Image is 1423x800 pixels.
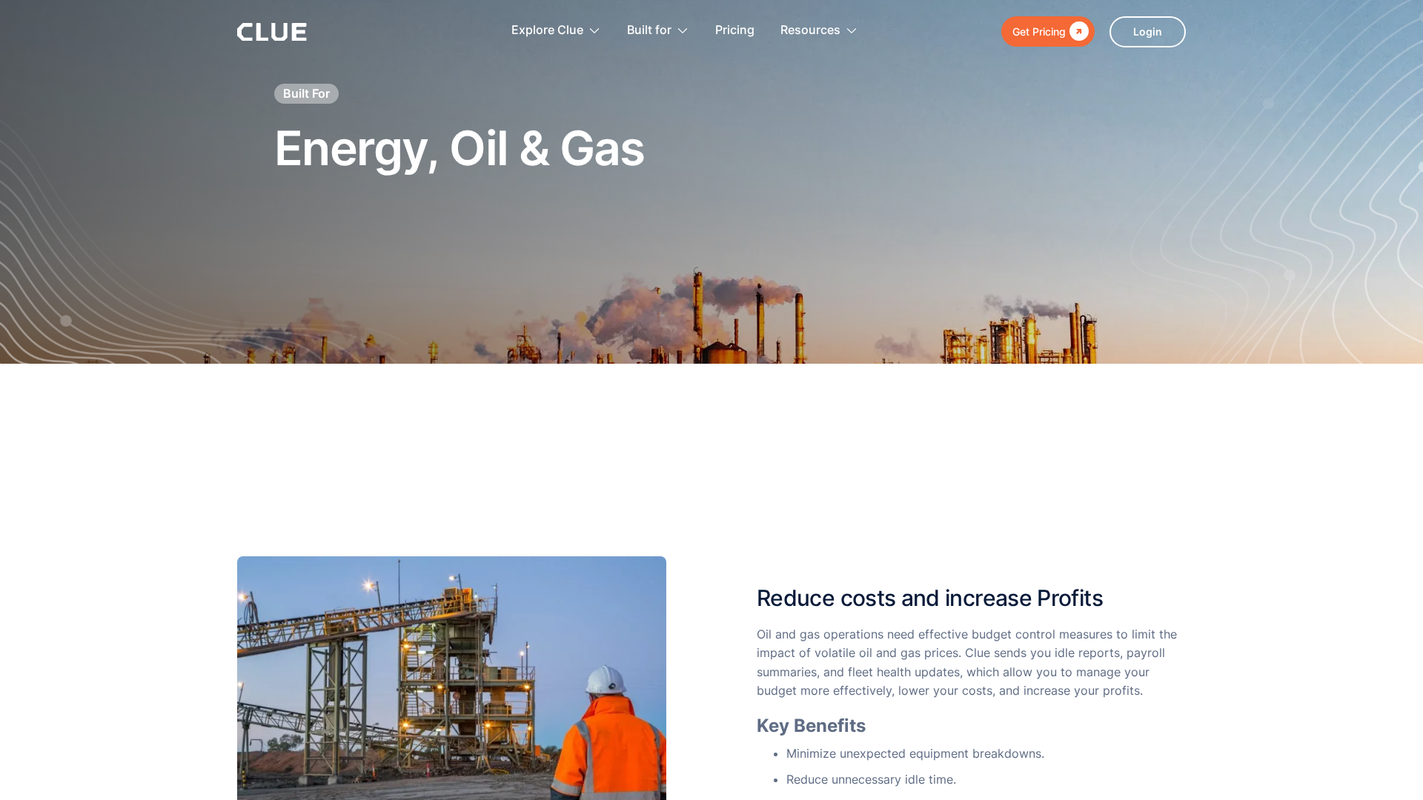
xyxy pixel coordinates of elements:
[1012,22,1066,41] div: Get Pricing
[757,570,1103,611] strong: Reduce costs and increase Profits
[1001,16,1095,47] a: Get Pricing
[511,7,601,54] div: Explore Clue
[283,85,330,101] div: Built For
[627,7,671,54] div: Built for
[715,7,754,54] a: Pricing
[780,7,840,54] div: Resources
[786,770,1186,789] li: Reduce unnecessary idle time.
[511,7,583,54] div: Explore Clue
[1066,22,1089,41] div: 
[780,7,858,54] div: Resources
[274,122,645,174] h1: Energy, Oil & Gas
[274,84,339,103] a: Built For
[627,7,689,54] div: Built for
[786,744,1186,763] li: Minimize unexpected equipment breakdowns.
[757,715,1186,737] h3: Key Benefits
[757,625,1186,700] p: Oil and gas operations need effective budget control measures to limit the impact of volatile oil...
[1109,16,1186,47] a: Login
